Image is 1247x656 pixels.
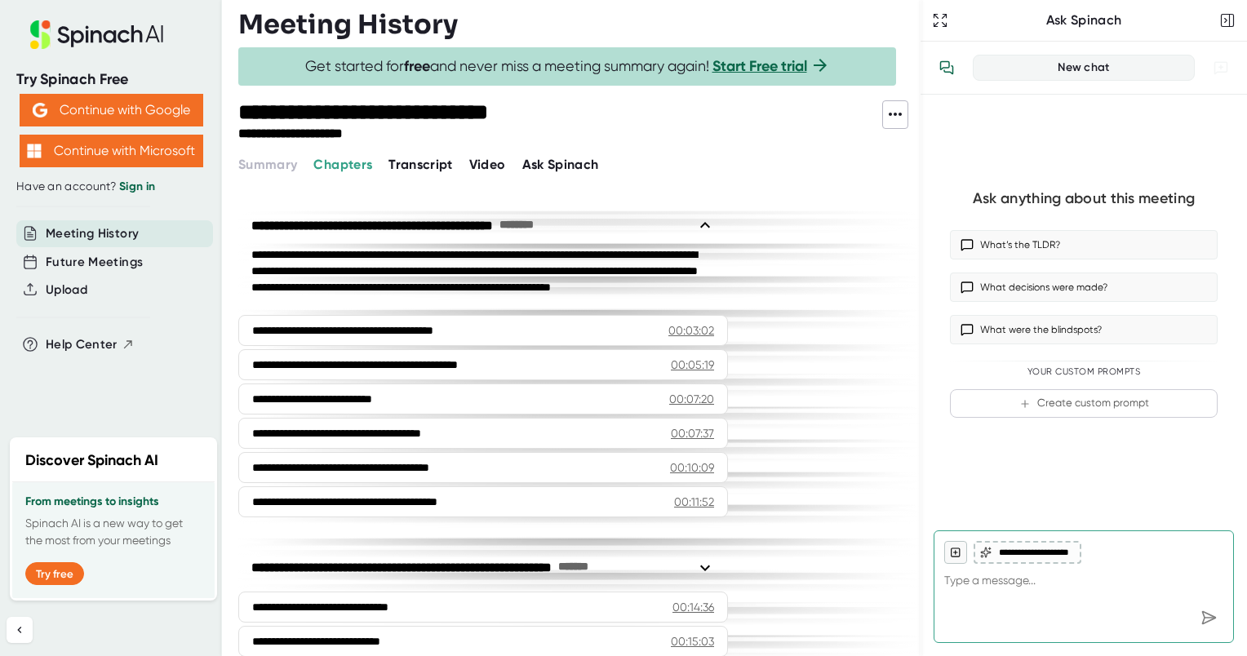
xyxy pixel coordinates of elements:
[950,366,1218,378] div: Your Custom Prompts
[25,562,84,585] button: Try free
[973,189,1195,208] div: Ask anything about this meeting
[25,495,202,508] h3: From meetings to insights
[952,12,1216,29] div: Ask Spinach
[25,450,158,472] h2: Discover Spinach AI
[16,70,206,89] div: Try Spinach Free
[712,57,807,75] a: Start Free trial
[669,391,714,407] div: 00:07:20
[671,633,714,649] div: 00:15:03
[119,180,155,193] a: Sign in
[33,103,47,117] img: Aehbyd4JwY73AAAAAElFTkSuQmCC
[46,253,143,272] button: Future Meetings
[388,155,453,175] button: Transcript
[469,155,506,175] button: Video
[46,335,118,354] span: Help Center
[238,157,297,172] span: Summary
[16,180,206,194] div: Have an account?
[950,230,1218,259] button: What’s the TLDR?
[313,157,372,172] span: Chapters
[46,281,87,299] button: Upload
[313,155,372,175] button: Chapters
[25,515,202,549] p: Spinach AI is a new way to get the most from your meetings
[1216,9,1239,32] button: Close conversation sidebar
[674,494,714,510] div: 00:11:52
[305,57,830,76] span: Get started for and never miss a meeting summary again!
[20,94,203,126] button: Continue with Google
[46,224,139,243] button: Meeting History
[983,60,1184,75] div: New chat
[670,459,714,476] div: 00:10:09
[522,155,599,175] button: Ask Spinach
[522,157,599,172] span: Ask Spinach
[1194,603,1223,632] div: Send message
[388,157,453,172] span: Transcript
[929,9,952,32] button: Expand to Ask Spinach page
[7,617,33,643] button: Collapse sidebar
[930,51,963,84] button: View conversation history
[672,599,714,615] div: 00:14:36
[671,357,714,373] div: 00:05:19
[950,273,1218,302] button: What decisions were made?
[404,57,430,75] b: free
[671,425,714,441] div: 00:07:37
[46,335,135,354] button: Help Center
[668,322,714,339] div: 00:03:02
[20,135,203,167] button: Continue with Microsoft
[469,157,506,172] span: Video
[950,389,1218,418] button: Create custom prompt
[238,155,297,175] button: Summary
[238,9,458,40] h3: Meeting History
[950,315,1218,344] button: What were the blindspots?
